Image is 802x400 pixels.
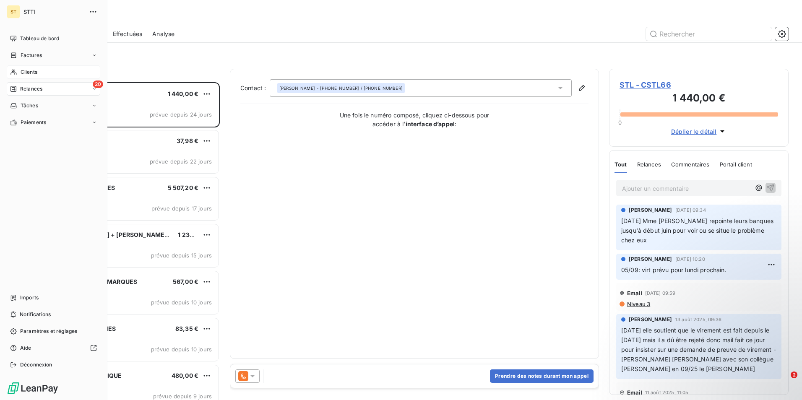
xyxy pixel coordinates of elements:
[671,161,710,168] span: Commentaires
[671,127,717,136] span: Déplier le détail
[151,346,212,353] span: prévue depuis 10 jours
[629,316,672,323] span: [PERSON_NAME]
[153,393,212,400] span: prévue depuis 9 jours
[620,91,778,107] h3: 1 440,00 €
[675,317,721,322] span: 13 août 2025, 09:36
[151,299,212,306] span: prévue depuis 10 jours
[21,68,37,76] span: Clients
[615,161,627,168] span: Tout
[168,90,199,97] span: 1 440,00 €
[646,27,772,41] input: Rechercher
[173,278,198,285] span: 567,00 €
[175,325,198,332] span: 83,35 €
[150,158,212,165] span: prévue depuis 22 jours
[21,119,46,126] span: Paiements
[621,327,778,372] span: [DATE] elle soutient que le virement est fait depuis le [DATE] mais il a dû être rejeté donc mail...
[178,231,209,238] span: 1 236,00 €
[331,111,498,128] p: Une fois le numéro composé, cliquez ci-dessous pour accéder à l’ :
[791,371,797,378] span: 2
[151,205,212,212] span: prévue depuis 17 jours
[113,30,143,38] span: Effectuées
[629,206,672,214] span: [PERSON_NAME]
[645,390,689,395] span: 11 août 2025, 11:05
[490,369,594,383] button: Prendre des notes durant mon appel
[621,266,726,273] span: 05/09: virt prévu pour lundi prochain.
[240,84,270,92] label: Contact :
[627,290,643,296] span: Email
[168,184,199,191] span: 5 507,20 €
[618,119,622,126] span: 0
[20,311,51,318] span: Notifications
[20,344,31,352] span: Aide
[20,361,52,369] span: Déconnexion
[629,255,672,263] span: [PERSON_NAME]
[7,382,59,395] img: Logo LeanPay
[20,327,77,335] span: Paramètres et réglages
[406,120,455,127] strong: interface d’appel
[20,35,59,42] span: Tableau de bord
[59,231,229,238] span: [PERSON_NAME] + [PERSON_NAME][GEOGRAPHIC_DATA]
[177,137,198,144] span: 37,98 €
[634,319,802,377] iframe: Intercom notifications message
[645,291,676,296] span: [DATE] 09:59
[279,85,315,91] span: [PERSON_NAME]
[40,82,220,400] div: grid
[150,111,212,118] span: prévue depuis 24 jours
[620,79,778,91] span: STL - CSTL66
[21,102,38,109] span: Tâches
[669,127,729,136] button: Déplier le détail
[675,208,706,213] span: [DATE] 09:34
[7,5,20,18] div: ST
[626,301,650,307] span: Niveau 3
[7,341,100,355] a: Aide
[93,81,103,88] span: 20
[621,217,775,244] span: [DATE] Mme [PERSON_NAME] repointe leurs banques jusqu'à début juin pour voir ou se situe le probl...
[172,372,198,379] span: 480,00 €
[637,161,661,168] span: Relances
[720,161,752,168] span: Portail client
[21,52,42,59] span: Factures
[20,294,39,301] span: Imports
[627,389,643,396] span: Email
[151,252,212,259] span: prévue depuis 15 jours
[773,371,794,392] iframe: Intercom live chat
[279,85,403,91] div: - [PHONE_NUMBER] / [PHONE_NUMBER]
[152,30,174,38] span: Analyse
[675,257,705,262] span: [DATE] 10:20
[20,85,42,93] span: Relances
[23,8,84,15] span: STTI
